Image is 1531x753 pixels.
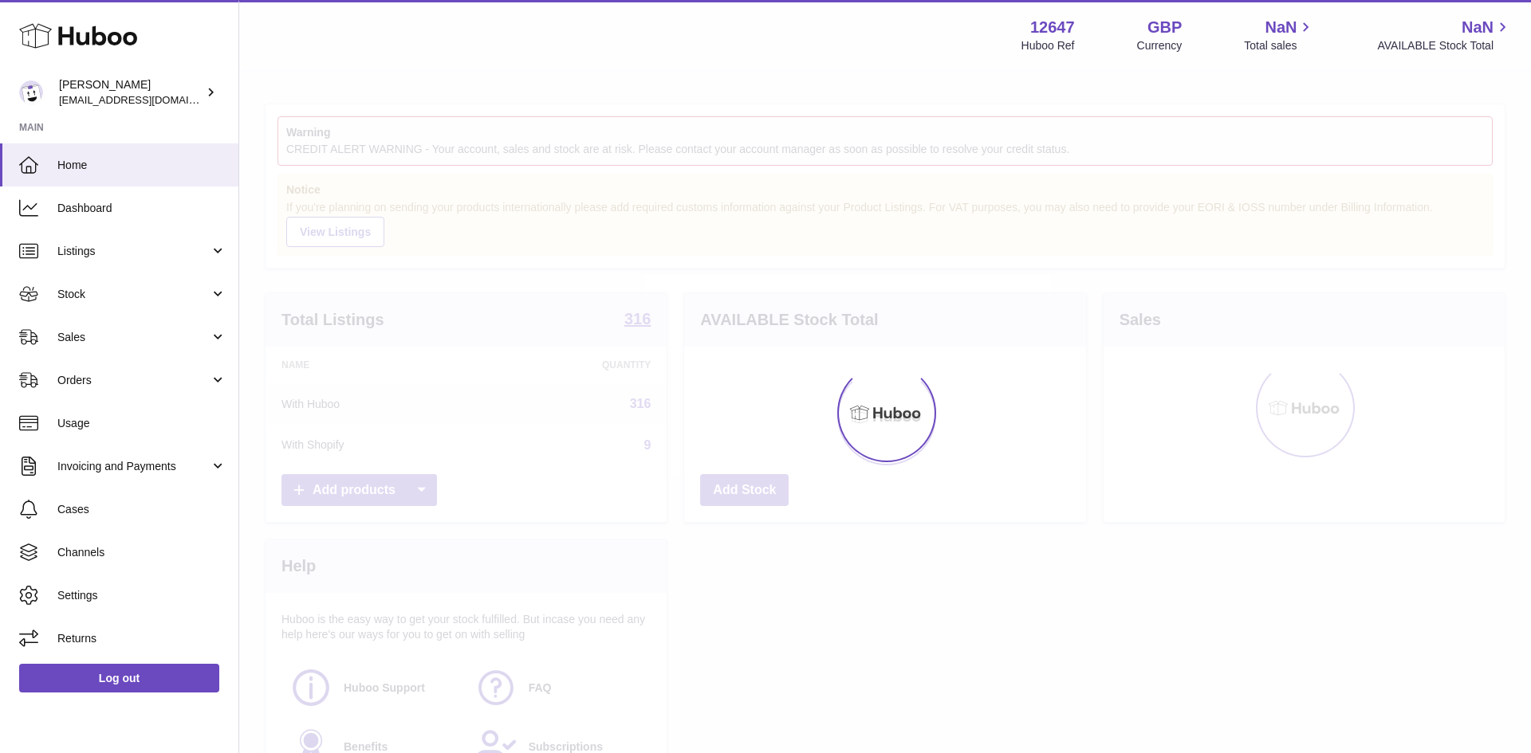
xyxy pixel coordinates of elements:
[19,80,43,104] img: internalAdmin-12647@internal.huboo.com
[57,416,226,431] span: Usage
[1265,17,1297,38] span: NaN
[1021,38,1075,53] div: Huboo Ref
[1137,38,1183,53] div: Currency
[59,93,234,106] span: [EMAIL_ADDRESS][DOMAIN_NAME]
[57,631,226,646] span: Returns
[57,244,210,259] span: Listings
[57,459,210,474] span: Invoicing and Payments
[1244,17,1315,53] a: NaN Total sales
[57,158,226,173] span: Home
[1030,17,1075,38] strong: 12647
[57,201,226,216] span: Dashboard
[1377,38,1512,53] span: AVAILABLE Stock Total
[1244,38,1315,53] span: Total sales
[57,330,210,345] span: Sales
[57,588,226,603] span: Settings
[59,77,203,108] div: [PERSON_NAME]
[1147,17,1182,38] strong: GBP
[57,373,210,388] span: Orders
[57,502,226,517] span: Cases
[1377,17,1512,53] a: NaN AVAILABLE Stock Total
[57,287,210,302] span: Stock
[57,545,226,560] span: Channels
[19,664,219,692] a: Log out
[1462,17,1494,38] span: NaN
